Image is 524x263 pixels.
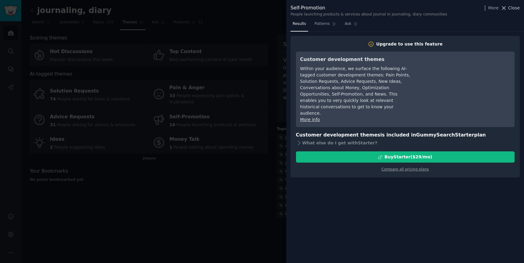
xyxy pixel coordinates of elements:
[296,131,515,139] h3: Customer development themes is included in plan
[312,19,338,32] a: Patterns
[508,5,520,11] span: Close
[300,56,411,63] h3: Customer development themes
[293,21,306,27] span: Results
[381,167,429,171] a: Compare all pricing plans
[300,117,320,122] a: More info
[343,19,360,32] a: Ask
[488,5,499,11] span: More
[419,56,510,101] iframe: YouTube video player
[501,5,520,11] button: Close
[482,5,499,11] button: More
[296,139,515,147] div: What else do I get with Starter ?
[314,21,330,27] span: Patterns
[376,41,443,47] div: Upgrade to use this feature
[345,21,351,27] span: Ask
[416,132,474,138] span: GummySearch Starter
[296,151,515,163] button: BuyStarter($29/mo)
[385,154,432,160] div: Buy Starter ($ 29 /mo )
[291,4,447,12] div: Self-Promotion
[291,19,308,32] a: Results
[300,66,411,116] div: Within your audience, we surface the following AI-tagged customer development themes: Pain Points...
[291,12,447,17] div: People launching products & services about journal in journaling, diary communities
